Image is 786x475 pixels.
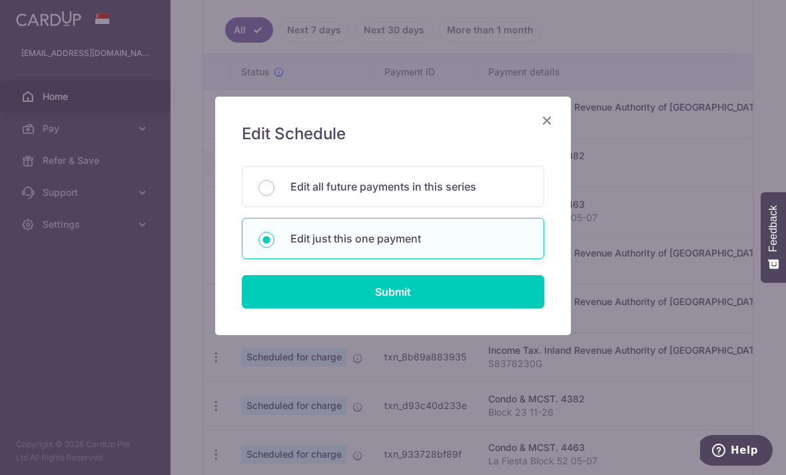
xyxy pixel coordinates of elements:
[539,113,555,129] button: Close
[290,179,528,195] p: Edit all future payments in this series
[767,205,779,252] span: Feedback
[290,231,528,246] p: Edit just this one payment
[700,435,773,468] iframe: Opens a widget where you can find more information
[242,123,544,145] h5: Edit Schedule
[761,192,786,282] button: Feedback - Show survey
[242,275,544,308] input: Submit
